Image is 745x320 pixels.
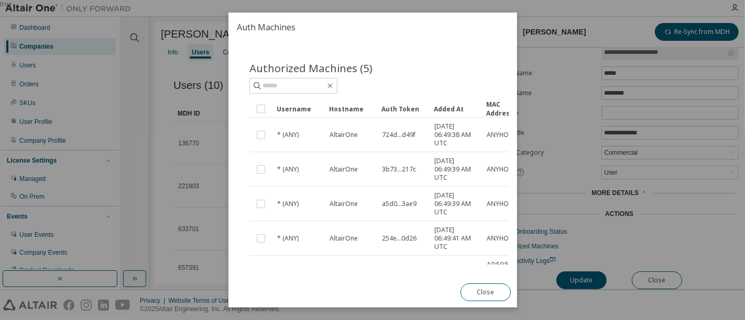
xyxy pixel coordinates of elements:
span: 254e...0d26 [382,234,417,243]
span: 3b73...217c [382,165,416,174]
div: MAC Addresses [486,100,530,118]
span: [DATE] 06:49:41 AM UTC [434,226,477,251]
span: [DATE] 06:49:39 AM UTC [434,191,477,216]
span: AltairOne [330,131,358,139]
div: Auth Token [381,100,425,117]
span: Authorized Machines (5) [249,61,372,75]
span: * (ANY) [277,131,299,139]
span: a5d0...3ae9 [382,200,417,208]
span: * (ANY) [277,200,299,208]
span: A0:59:50:AC:46:5D , A0:59:50:AC:46:61 , 5C:60:BA:BA:B3:03 [487,260,542,302]
span: * (ANY) [277,165,299,174]
span: [DATE] 06:49:38 AM UTC [434,122,477,147]
span: 724d...d49f [382,131,415,139]
span: AltairOne [330,165,358,174]
span: AltairOne [330,200,358,208]
h2: Auth Machines [228,13,517,42]
span: AltairOne [330,234,358,243]
div: Username [277,100,321,117]
div: Added At [434,100,478,117]
span: ANYHOST [487,200,517,208]
span: ANYHOST [487,131,517,139]
span: * (ANY) [277,234,299,243]
span: ANYHOST [487,165,517,174]
span: [DATE] 06:49:39 AM UTC [434,157,477,182]
span: ANYHOST [487,234,517,243]
div: Hostname [329,100,373,117]
button: Close [460,283,510,301]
